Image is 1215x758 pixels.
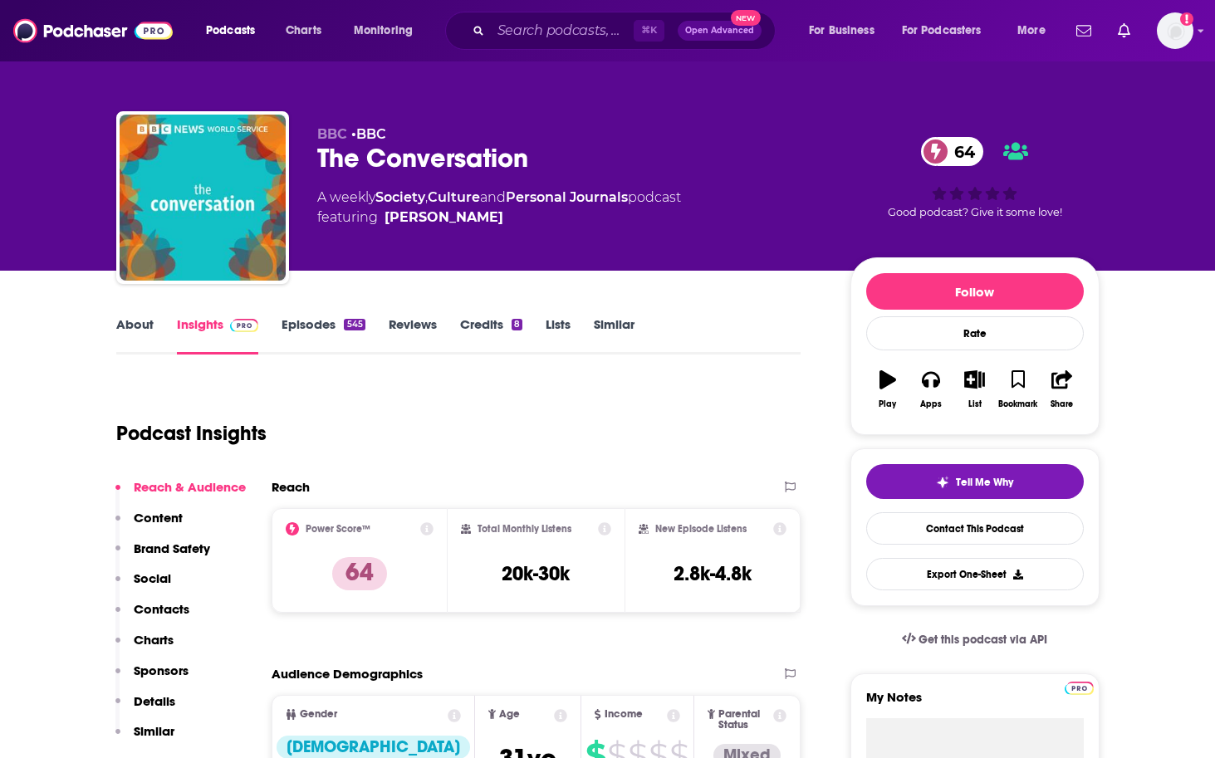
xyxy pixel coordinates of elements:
svg: Add a profile image [1180,12,1193,26]
button: open menu [797,17,895,44]
a: The Conversation [120,115,286,281]
span: Logged in as Isla [1157,12,1193,49]
p: Content [134,510,183,526]
span: • [351,126,386,142]
span: and [480,189,506,205]
button: Play [866,359,909,419]
a: Get this podcast via API [889,619,1061,660]
p: Contacts [134,601,189,617]
h2: New Episode Listens [655,523,747,535]
button: Follow [866,273,1084,310]
button: tell me why sparkleTell Me Why [866,464,1084,499]
input: Search podcasts, credits, & more... [491,17,634,44]
button: open menu [194,17,277,44]
a: Show notifications dropdown [1111,17,1137,45]
h2: Audience Demographics [272,666,423,682]
button: Export One-Sheet [866,558,1084,590]
a: Reviews [389,316,437,355]
button: open menu [342,17,434,44]
a: InsightsPodchaser Pro [177,316,259,355]
div: Rate [866,316,1084,350]
a: 64 [921,137,983,166]
a: Show notifications dropdown [1070,17,1098,45]
button: Similar [115,723,174,754]
span: Podcasts [206,19,255,42]
div: Play [879,399,896,409]
button: Open AdvancedNew [678,21,762,41]
a: Personal Journals [506,189,628,205]
span: 64 [938,137,983,166]
span: Get this podcast via API [919,633,1047,647]
span: For Business [809,19,875,42]
button: Show profile menu [1157,12,1193,49]
div: [PERSON_NAME] [385,208,503,227]
button: Brand Safety [115,540,210,571]
a: Credits8 [460,316,522,355]
span: Monitoring [354,19,413,42]
a: Pro website [1065,679,1094,695]
button: Share [1040,359,1083,419]
div: A weekly podcast [317,188,681,227]
span: Parental Status [718,709,771,731]
p: Brand Safety [134,540,210,556]
a: Contact This Podcast [866,512,1084,545]
p: Similar [134,723,174,739]
span: More [1017,19,1046,42]
span: Good podcast? Give it some love! [888,206,1062,218]
span: New [731,10,761,26]
div: Apps [920,399,942,409]
span: Age [499,709,520,720]
button: Apps [909,359,953,419]
span: Open Advanced [685,27,754,35]
span: featuring [317,208,681,227]
h2: Total Monthly Listens [478,523,571,535]
span: Income [605,709,643,720]
div: List [968,399,982,409]
span: , [425,189,428,205]
button: Social [115,570,171,601]
span: ⌘ K [634,20,664,42]
p: Sponsors [134,663,189,678]
span: For Podcasters [902,19,982,42]
h3: 20k-30k [502,561,570,586]
div: 64Good podcast? Give it some love! [850,126,1100,229]
a: Episodes545 [282,316,365,355]
h1: Podcast Insights [116,421,267,446]
div: Bookmark [998,399,1037,409]
span: Tell Me Why [956,476,1013,489]
button: Charts [115,632,174,663]
button: Sponsors [115,663,189,693]
p: 64 [332,557,387,590]
button: Contacts [115,601,189,632]
img: User Profile [1157,12,1193,49]
a: Similar [594,316,634,355]
p: Charts [134,632,174,648]
img: Podchaser Pro [1065,682,1094,695]
p: Details [134,693,175,709]
button: Details [115,693,175,724]
img: Podchaser Pro [230,319,259,332]
button: List [953,359,996,419]
img: Podchaser - Follow, Share and Rate Podcasts [13,15,173,46]
span: Charts [286,19,321,42]
h2: Reach [272,479,310,495]
p: Social [134,570,171,586]
label: My Notes [866,689,1084,718]
button: open menu [1006,17,1066,44]
div: Share [1051,399,1073,409]
div: 545 [344,319,365,330]
a: About [116,316,154,355]
a: Culture [428,189,480,205]
div: Search podcasts, credits, & more... [461,12,791,50]
a: Charts [275,17,331,44]
button: Content [115,510,183,540]
p: Reach & Audience [134,479,246,495]
span: BBC [317,126,347,142]
div: 8 [512,319,522,330]
span: Gender [300,709,337,720]
a: Lists [546,316,571,355]
button: Reach & Audience [115,479,246,510]
h2: Power Score™ [306,523,370,535]
img: tell me why sparkle [936,476,949,489]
